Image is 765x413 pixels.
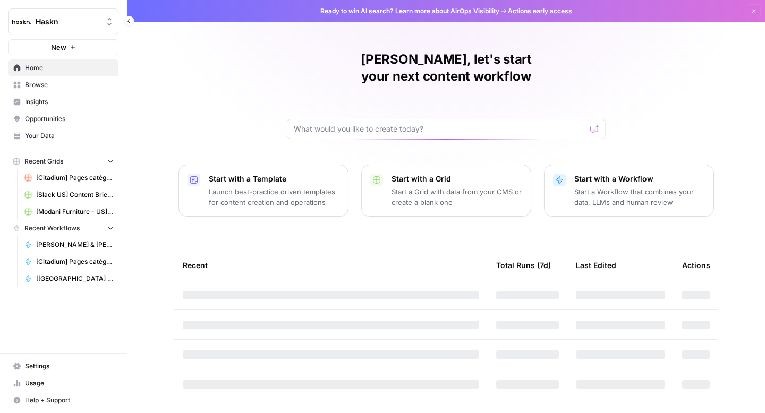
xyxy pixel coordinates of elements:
input: What would you like to create today? [294,124,586,134]
div: Recent [183,251,479,280]
span: [Modani Furniture - US] Pages catégories - 1000 mots [36,207,114,217]
span: Actions early access [508,6,572,16]
div: Actions [682,251,710,280]
p: Launch best-practice driven templates for content creation and operations [209,186,339,208]
p: Start a Grid with data from your CMS or create a blank one [392,186,522,208]
h1: [PERSON_NAME], let's start your next content workflow [287,51,606,85]
p: Start a Workflow that combines your data, LLMs and human review [574,186,705,208]
span: Browse [25,80,114,90]
span: Insights [25,97,114,107]
a: [Citadium] Pages catégorie [20,253,118,270]
a: Home [8,59,118,76]
button: Recent Grids [8,153,118,169]
p: Start with a Grid [392,174,522,184]
a: Browse [8,76,118,93]
button: Start with a GridStart a Grid with data from your CMS or create a blank one [361,165,531,217]
span: Ready to win AI search? about AirOps Visibility [320,6,499,16]
span: Home [25,63,114,73]
span: Recent Grids [24,157,63,166]
a: Learn more [395,7,430,15]
a: Usage [8,375,118,392]
a: [Citadium] Pages catégorie [20,169,118,186]
div: Total Runs (7d) [496,251,551,280]
span: Haskn [36,16,100,27]
span: Usage [25,378,114,388]
button: Start with a TemplateLaunch best-practice driven templates for content creation and operations [178,165,348,217]
a: [Modani Furniture - US] Pages catégories - 1000 mots [20,203,118,220]
img: Haskn Logo [12,12,31,31]
span: Recent Workflows [24,223,80,233]
a: [PERSON_NAME] & [PERSON_NAME] - Optimization pages for LLMs [20,236,118,253]
button: Start with a WorkflowStart a Workflow that combines your data, LLMs and human review [544,165,714,217]
p: Start with a Workflow [574,174,705,184]
span: New [51,42,66,53]
span: [PERSON_NAME] & [PERSON_NAME] - Optimization pages for LLMs [36,240,114,249]
a: [[GEOGRAPHIC_DATA] Attitude - DE] Pages locales [20,270,118,287]
button: Recent Workflows [8,220,118,236]
span: [Slack US] Content Brief & Content Generation - Creation [36,190,114,200]
a: Insights [8,93,118,110]
button: Workspace: Haskn [8,8,118,35]
span: Your Data [25,131,114,141]
span: Settings [25,362,114,371]
span: [[GEOGRAPHIC_DATA] Attitude - DE] Pages locales [36,274,114,283]
span: Help + Support [25,395,114,405]
a: [Slack US] Content Brief & Content Generation - Creation [20,186,118,203]
span: Opportunities [25,114,114,124]
p: Start with a Template [209,174,339,184]
button: Help + Support [8,392,118,409]
a: Opportunities [8,110,118,127]
div: Last Edited [576,251,616,280]
button: New [8,39,118,55]
a: Settings [8,358,118,375]
span: [Citadium] Pages catégorie [36,257,114,266]
span: [Citadium] Pages catégorie [36,173,114,183]
a: Your Data [8,127,118,144]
